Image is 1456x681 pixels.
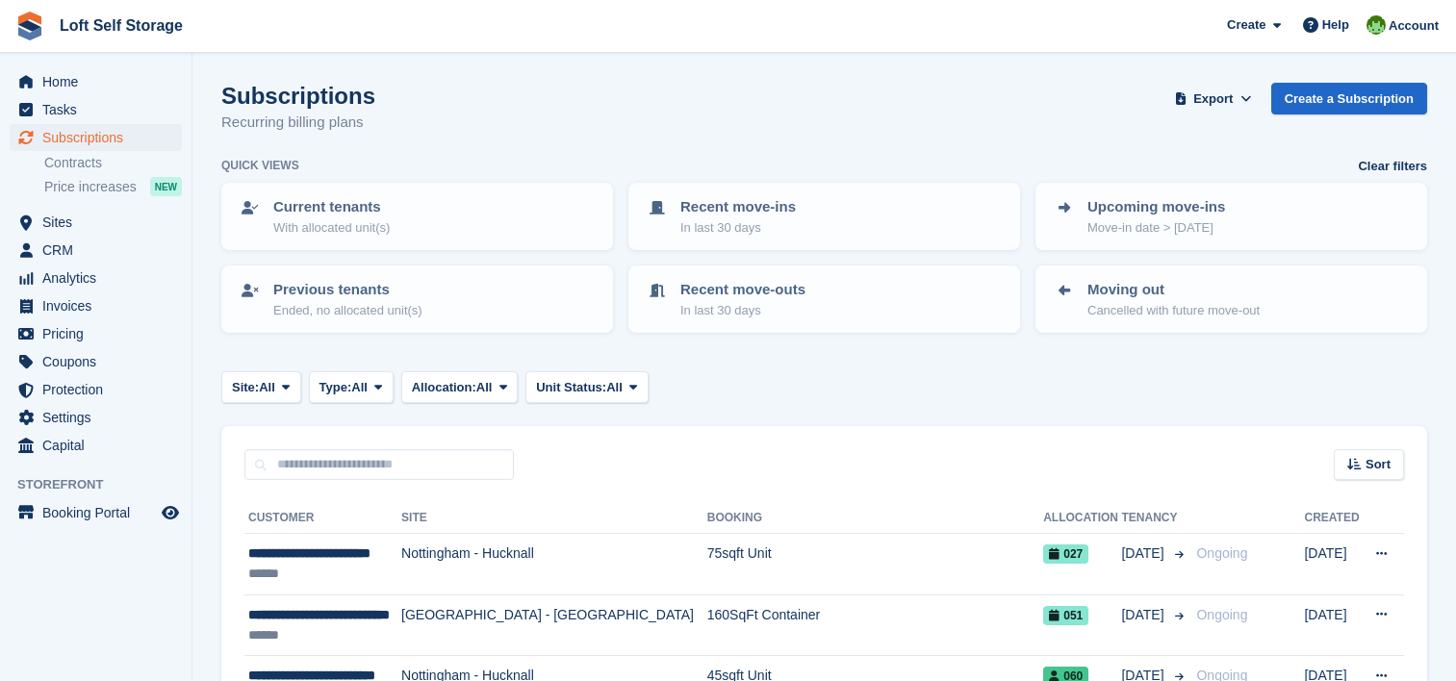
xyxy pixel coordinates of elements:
[1196,545,1247,561] span: Ongoing
[680,279,805,301] p: Recent move-outs
[10,404,182,431] a: menu
[10,68,182,95] a: menu
[52,10,191,41] a: Loft Self Storage
[273,218,390,238] p: With allocated unit(s)
[707,534,1043,595] td: 75sqft Unit
[10,96,182,123] a: menu
[44,178,137,196] span: Price increases
[1121,543,1167,564] span: [DATE]
[10,209,182,236] a: menu
[351,378,368,397] span: All
[630,185,1018,248] a: Recent move-ins In last 30 days
[680,196,796,218] p: Recent move-ins
[42,209,158,236] span: Sites
[1193,89,1233,109] span: Export
[1087,301,1260,320] p: Cancelled with future move-out
[630,267,1018,331] a: Recent move-outs In last 30 days
[159,501,182,524] a: Preview store
[319,378,352,397] span: Type:
[221,371,301,403] button: Site: All
[1043,606,1088,625] span: 051
[10,376,182,403] a: menu
[221,83,375,109] h1: Subscriptions
[10,265,182,291] a: menu
[42,348,158,375] span: Coupons
[476,378,493,397] span: All
[1304,534,1362,595] td: [DATE]
[221,112,375,134] p: Recurring billing plans
[606,378,623,397] span: All
[42,237,158,264] span: CRM
[1087,218,1225,238] p: Move-in date > [DATE]
[259,378,275,397] span: All
[15,12,44,40] img: stora-icon-8386f47178a22dfd0bd8f6a31ec36ba5ce8667c1dd55bd0f319d3a0aa187defe.svg
[401,503,707,534] th: Site
[680,218,796,238] p: In last 30 days
[273,279,422,301] p: Previous tenants
[1366,455,1391,474] span: Sort
[42,376,158,403] span: Protection
[44,154,182,172] a: Contracts
[1367,15,1386,35] img: James Johnson
[401,534,707,595] td: Nottingham - Hucknall
[1358,157,1427,176] a: Clear filters
[525,371,648,403] button: Unit Status: All
[536,378,606,397] span: Unit Status:
[707,503,1043,534] th: Booking
[1227,15,1265,35] span: Create
[42,292,158,319] span: Invoices
[10,499,182,526] a: menu
[42,96,158,123] span: Tasks
[42,499,158,526] span: Booking Portal
[1304,594,1362,656] td: [DATE]
[223,185,611,248] a: Current tenants With allocated unit(s)
[1196,607,1247,622] span: Ongoing
[42,320,158,347] span: Pricing
[412,378,476,397] span: Allocation:
[1037,185,1425,248] a: Upcoming move-ins Move-in date > [DATE]
[1087,279,1260,301] p: Moving out
[10,292,182,319] a: menu
[244,503,401,534] th: Customer
[1121,503,1188,534] th: Tenancy
[42,404,158,431] span: Settings
[223,267,611,331] a: Previous tenants Ended, no allocated unit(s)
[42,124,158,151] span: Subscriptions
[42,265,158,291] span: Analytics
[42,68,158,95] span: Home
[401,594,707,656] td: [GEOGRAPHIC_DATA] - [GEOGRAPHIC_DATA]
[10,320,182,347] a: menu
[401,371,519,403] button: Allocation: All
[10,348,182,375] a: menu
[10,124,182,151] a: menu
[10,237,182,264] a: menu
[1322,15,1349,35] span: Help
[42,432,158,459] span: Capital
[1304,503,1362,534] th: Created
[1121,605,1167,625] span: [DATE]
[1271,83,1427,114] a: Create a Subscription
[17,475,192,494] span: Storefront
[273,301,422,320] p: Ended, no allocated unit(s)
[1037,267,1425,331] a: Moving out Cancelled with future move-out
[1171,83,1256,114] button: Export
[44,176,182,197] a: Price increases NEW
[273,196,390,218] p: Current tenants
[1043,544,1088,564] span: 027
[309,371,394,403] button: Type: All
[707,594,1043,656] td: 160SqFt Container
[680,301,805,320] p: In last 30 days
[1087,196,1225,218] p: Upcoming move-ins
[232,378,259,397] span: Site:
[10,432,182,459] a: menu
[1389,16,1439,36] span: Account
[221,157,299,174] h6: Quick views
[150,177,182,196] div: NEW
[1043,503,1121,534] th: Allocation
